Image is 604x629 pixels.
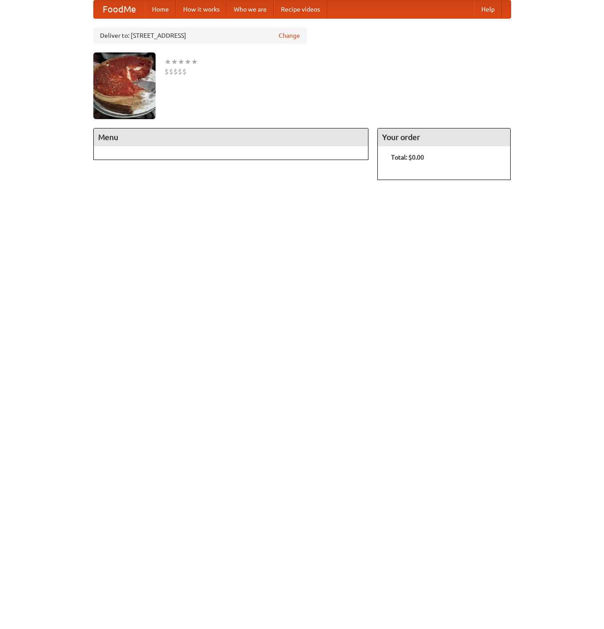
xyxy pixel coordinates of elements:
a: How it works [176,0,227,18]
li: $ [182,67,187,76]
a: Who we are [227,0,274,18]
h4: Your order [378,128,510,146]
div: Deliver to: [STREET_ADDRESS] [93,28,307,44]
li: ★ [178,57,184,67]
img: angular.jpg [93,52,156,119]
h4: Menu [94,128,368,146]
li: $ [164,67,169,76]
a: Change [279,31,300,40]
li: $ [178,67,182,76]
li: ★ [184,57,191,67]
li: $ [173,67,178,76]
a: FoodMe [94,0,145,18]
li: ★ [191,57,198,67]
li: $ [169,67,173,76]
a: Home [145,0,176,18]
b: Total: $0.00 [391,154,424,161]
a: Recipe videos [274,0,327,18]
li: ★ [164,57,171,67]
li: ★ [171,57,178,67]
a: Help [474,0,502,18]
